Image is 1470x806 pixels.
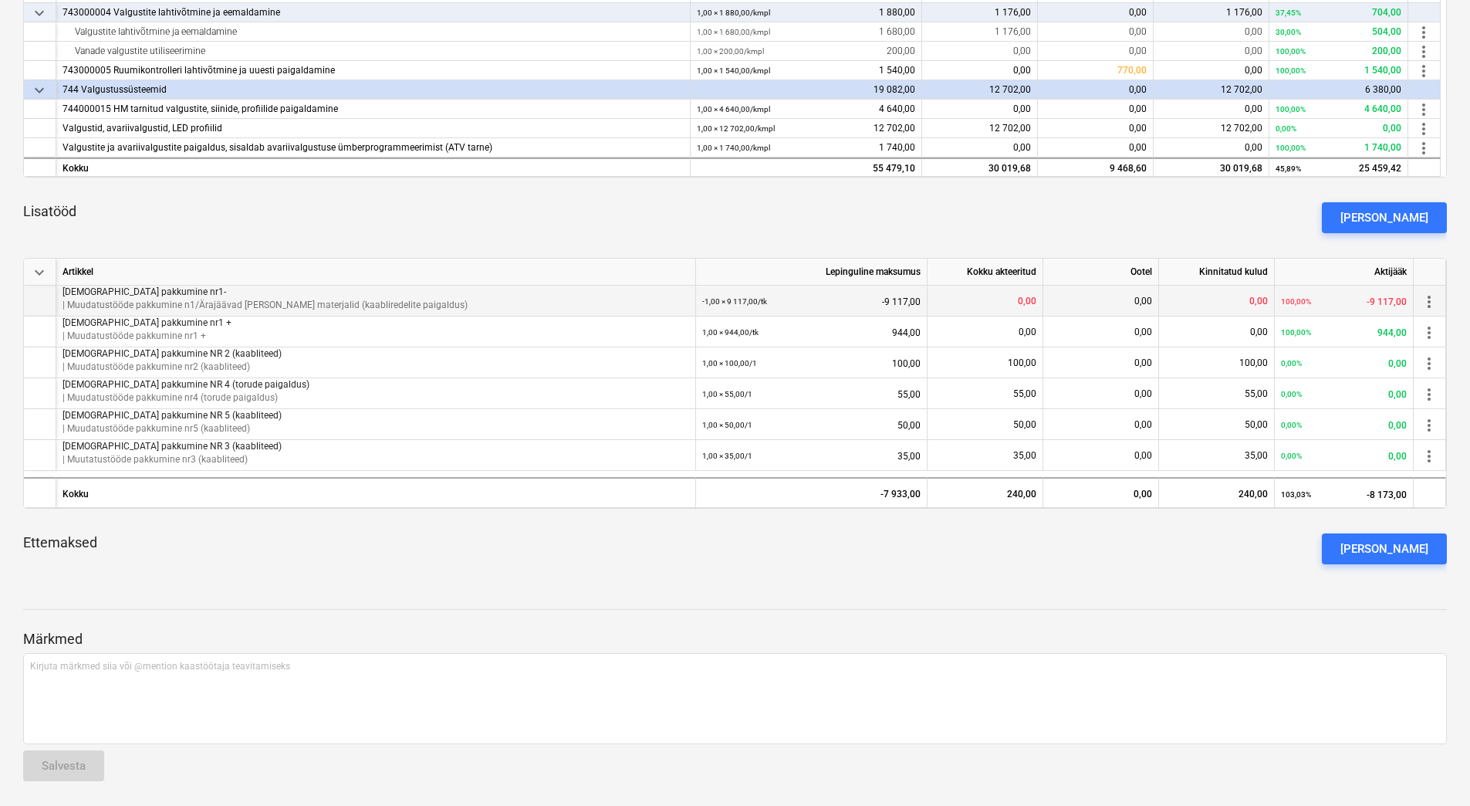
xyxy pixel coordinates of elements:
[1129,123,1147,134] span: 0,00
[1013,103,1031,114] span: 0,00
[63,440,689,453] p: [DEMOGRAPHIC_DATA] pakkumine NR 3 (kaabliteed)
[702,317,921,348] div: 944,00
[1134,450,1152,461] span: 0,00
[63,138,684,157] div: Valgustite ja avariivalgustite paigaldus, sisaldab avariivalgustuse ümberprogrammeerimist (ATV ta...
[1159,259,1275,286] div: Kinnitatud kulud
[1154,80,1269,100] div: 12 702,00
[697,3,915,22] div: 1 880,00
[23,630,1447,649] p: Märkmed
[1420,354,1438,373] span: more_vert
[1013,46,1031,56] span: 0,00
[1276,61,1401,80] div: 1 540,00
[702,347,921,379] div: 100,00
[1281,317,1407,348] div: 944,00
[1414,62,1433,80] span: more_vert
[1008,357,1036,368] span: 100,00
[702,409,921,441] div: 50,00
[691,80,922,100] div: 19 082,00
[1013,388,1036,399] span: 55,00
[1018,296,1036,306] span: 0,00
[1276,3,1401,22] div: 704,00
[63,61,684,80] div: 743000005 Ruumikontrolleri lahtivõtmine ja uuesti paigaldamine
[1340,208,1428,228] div: [PERSON_NAME]
[995,7,1031,18] span: 1 176,00
[697,124,775,133] small: 1,00 × 12 702,00 / kmpl
[1276,138,1401,157] div: 1 740,00
[63,299,689,312] p: | Muudatustööde pakkumine n1/Ärajäävad [PERSON_NAME] materjalid (kaabliredelite paigaldus)
[56,157,691,177] div: Kokku
[697,8,770,17] small: 1,00 × 1 880,00 / kmpl
[1281,490,1311,499] small: 103,03%
[1281,359,1302,367] small: 0,00%
[1276,159,1401,178] div: 25 459,42
[697,144,770,152] small: 1,00 × 1 740,00 / kmpl
[928,477,1043,508] div: 240,00
[23,202,76,221] p: Lisatööd
[1239,357,1268,368] span: 100,00
[702,286,921,317] div: -9 117,00
[63,378,689,391] p: [DEMOGRAPHIC_DATA] pakkumine NR 4 (torude paigaldus)
[1276,8,1301,17] small: 37,45%
[63,119,684,138] div: Valgustid, avariivalgustid, LED profiilid
[928,259,1043,286] div: Kokku akteeritud
[1245,26,1262,37] span: 0,00
[63,409,689,422] p: [DEMOGRAPHIC_DATA] pakkumine NR 5 (kaabliteed)
[702,421,752,429] small: 1,00 × 50,00 / 1
[1134,357,1152,368] span: 0,00
[56,259,696,286] div: Artikkel
[63,100,684,119] div: 744000015 HM tarnitud valgustite, siinide, profiilide paigaldamine
[1245,65,1262,76] span: 0,00
[63,330,689,343] p: | Muudatustööde pakkumine nr1 +
[1281,440,1407,472] div: 0,00
[63,422,689,435] p: | Muudatustööde pakkumine nr5 (kaabliteed)
[691,157,922,177] div: 55 479,10
[702,378,921,410] div: 55,00
[697,105,770,113] small: 1,00 × 4 640,00 / kmpl
[1281,452,1302,460] small: 0,00%
[697,66,770,75] small: 1,00 × 1 540,00 / kmpl
[1134,388,1152,399] span: 0,00
[1019,327,1036,337] span: 0,00
[1245,450,1268,461] span: 35,00
[63,80,684,100] div: 744 Valgustussüsteemid
[1420,447,1438,466] span: more_vert
[702,297,767,306] small: -1,00 × 9 117,00 / tk
[1249,296,1268,306] span: 0,00
[30,81,49,100] span: keyboard_arrow_down
[702,440,921,472] div: 35,00
[697,138,915,157] div: 1 740,00
[1129,46,1147,56] span: 0,00
[1414,120,1433,138] span: more_vert
[697,47,764,56] small: 1,00 × 200,00 / kmpl
[1276,105,1306,113] small: 100,00%
[1281,421,1302,429] small: 0,00%
[922,157,1038,177] div: 30 019,68
[1420,293,1438,311] span: more_vert
[697,22,915,42] div: 1 680,00
[23,533,97,564] p: Ettemaksed
[1245,46,1262,56] span: 0,00
[1281,390,1302,398] small: 0,00%
[1276,144,1306,152] small: 100,00%
[1245,419,1268,430] span: 50,00
[1154,157,1269,177] div: 30 019,68
[1269,80,1408,100] div: 6 380,00
[63,361,689,374] p: | Muudatustööde pakkumine nr2 (kaabliteed)
[1281,378,1407,410] div: 0,00
[1159,477,1275,508] div: 240,00
[1013,142,1031,153] span: 0,00
[1276,47,1306,56] small: 100,00%
[1245,388,1268,399] span: 55,00
[1281,347,1407,379] div: 0,00
[1221,123,1262,134] span: 12 702,00
[922,80,1038,100] div: 12 702,00
[63,453,689,466] p: | Muutatustööde pakkumine nr3 (kaabliteed)
[1340,539,1428,559] div: [PERSON_NAME]
[696,259,928,286] div: Lepinguline maksumus
[696,477,928,508] div: -7 933,00
[1250,327,1268,337] span: 0,00
[1134,296,1152,306] span: 0,00
[63,286,689,299] p: [DEMOGRAPHIC_DATA] pakkumine nr1-
[702,359,757,367] small: 1,00 × 100,00 / 1
[1245,142,1262,153] span: 0,00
